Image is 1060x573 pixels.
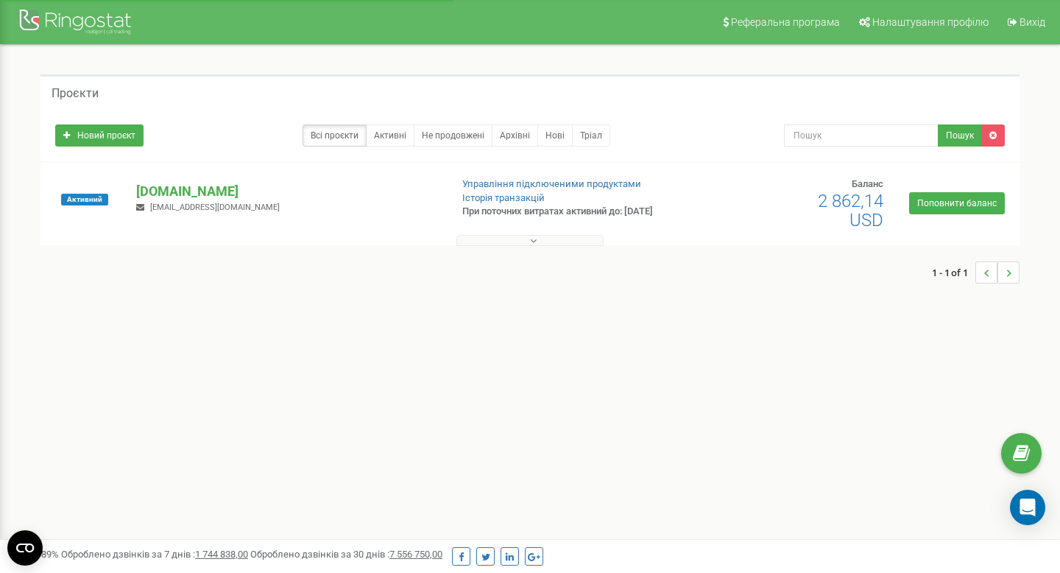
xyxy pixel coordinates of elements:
p: [DOMAIN_NAME] [136,182,438,201]
span: [EMAIL_ADDRESS][DOMAIN_NAME] [150,203,280,212]
a: Активні [366,124,414,147]
nav: ... [932,247,1020,298]
span: Оброблено дзвінків за 7 днів : [61,549,248,560]
span: Реферальна програма [731,16,840,28]
a: Всі проєкти [303,124,367,147]
button: Пошук [938,124,982,147]
p: При поточних витратах активний до: [DATE] [462,205,683,219]
span: 2 862,14 USD [818,191,883,231]
a: Тріал [572,124,610,147]
a: Управління підключеними продуктами [462,178,641,189]
span: Оброблено дзвінків за 30 днів : [250,549,442,560]
a: Не продовжені [414,124,492,147]
a: Новий проєкт [55,124,144,147]
span: Баланс [852,178,883,189]
a: Історія транзакцій [462,192,545,203]
u: 7 556 750,00 [389,549,442,560]
span: 1 - 1 of 1 [932,261,975,284]
h5: Проєкти [52,87,99,100]
u: 1 744 838,00 [195,549,248,560]
a: Архівні [492,124,538,147]
input: Пошук [784,124,939,147]
div: Open Intercom Messenger [1010,490,1045,525]
span: Налаштування профілю [872,16,989,28]
a: Нові [537,124,573,147]
span: Вихід [1020,16,1045,28]
span: Активний [61,194,108,205]
button: Open CMP widget [7,530,43,566]
a: Поповнити баланс [909,192,1005,214]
